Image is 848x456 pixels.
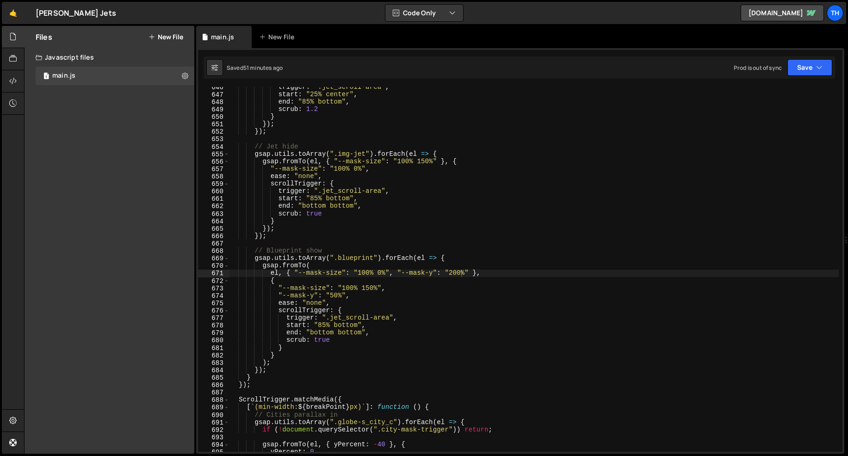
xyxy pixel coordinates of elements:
div: 683 [198,359,229,367]
div: 684 [198,367,229,374]
div: 668 [198,247,229,255]
div: 663 [198,210,229,218]
div: 664 [198,218,229,225]
div: 653 [198,136,229,143]
a: [DOMAIN_NAME] [741,5,824,21]
div: 687 [198,389,229,396]
div: 652 [198,128,229,136]
div: 676 [198,307,229,314]
div: 692 [198,426,229,434]
div: 667 [198,240,229,247]
div: 686 [198,382,229,389]
a: Th [827,5,843,21]
button: Code Only [385,5,463,21]
div: 679 [198,329,229,337]
div: 657 [198,166,229,173]
div: 651 [198,121,229,128]
div: Saved [227,64,283,72]
div: 682 [198,352,229,359]
button: New File [149,33,183,41]
div: 694 [198,441,229,449]
div: [PERSON_NAME] Jets [36,7,116,18]
div: 691 [198,419,229,426]
div: 659 [198,180,229,188]
div: 647 [198,91,229,99]
div: 688 [198,396,229,404]
div: 650 [198,113,229,121]
div: main.js [211,32,234,42]
div: 674 [198,292,229,300]
div: 680 [198,337,229,344]
div: 661 [198,195,229,203]
div: 648 [198,99,229,106]
div: 693 [198,434,229,441]
div: 51 minutes ago [243,64,283,72]
div: 673 [198,285,229,292]
div: 672 [198,277,229,285]
div: 689 [198,404,229,411]
div: Javascript files [25,48,194,67]
div: 677 [198,314,229,322]
div: 666 [198,233,229,240]
div: 654 [198,143,229,151]
div: New File [259,32,298,42]
div: 16759/45776.js [36,67,194,85]
div: main.js [52,72,75,80]
div: 675 [198,300,229,307]
div: 681 [198,345,229,352]
div: Prod is out of sync [734,64,782,72]
div: 649 [198,106,229,113]
div: 655 [198,151,229,158]
div: 670 [198,262,229,270]
div: 678 [198,322,229,329]
button: Save [787,59,832,76]
div: 662 [198,203,229,210]
h2: Files [36,32,52,42]
div: 690 [198,412,229,419]
div: 669 [198,255,229,262]
div: 658 [198,173,229,180]
a: 🤙 [2,2,25,24]
div: 660 [198,188,229,195]
div: 671 [198,270,229,277]
div: 695 [198,449,229,456]
div: 665 [198,225,229,233]
span: 1 [43,73,49,80]
div: 656 [198,158,229,166]
div: 646 [198,84,229,91]
div: 685 [198,374,229,382]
